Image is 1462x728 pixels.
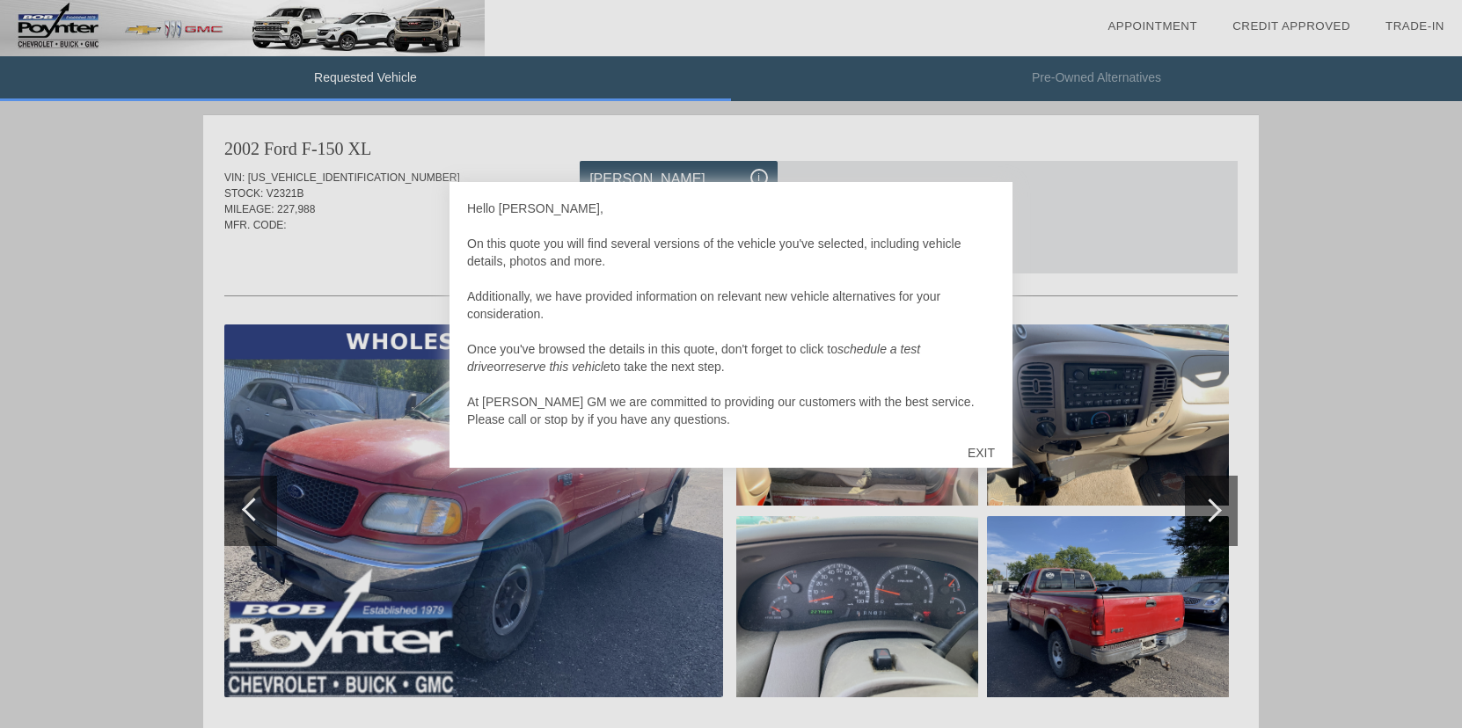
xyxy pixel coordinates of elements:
[467,200,995,428] div: Hello [PERSON_NAME], On this quote you will find several versions of the vehicle you've selected,...
[950,426,1012,479] div: EXIT
[1385,19,1444,33] a: Trade-In
[505,360,610,374] i: reserve this vehicle
[1232,19,1350,33] a: Credit Approved
[1107,19,1197,33] a: Appointment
